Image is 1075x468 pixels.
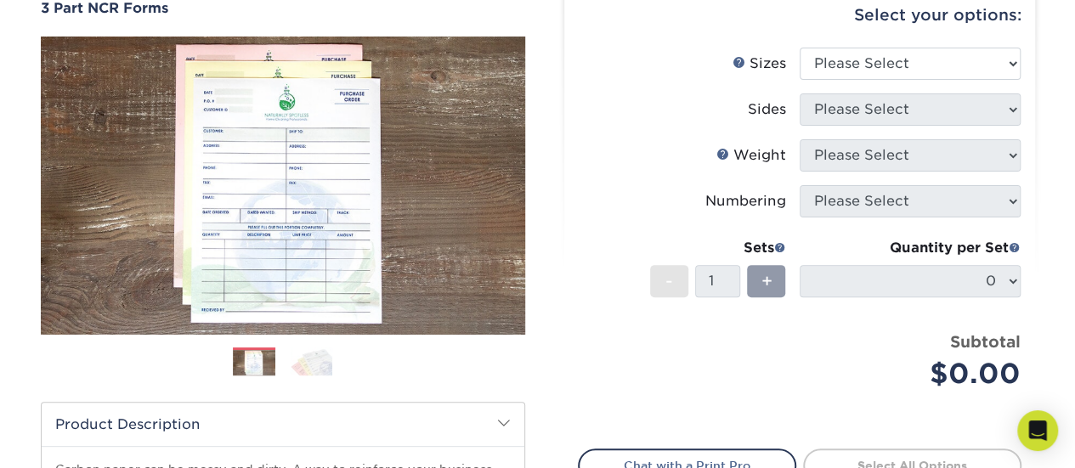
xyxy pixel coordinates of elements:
[812,353,1021,394] div: $0.00
[665,268,673,294] span: -
[290,347,332,376] img: NCR Forms 02
[650,238,786,258] div: Sets
[716,145,786,166] div: Weight
[233,348,275,378] img: NCR Forms 01
[761,268,772,294] span: +
[733,54,786,74] div: Sizes
[1017,410,1058,451] div: Open Intercom Messenger
[950,332,1021,351] strong: Subtotal
[41,18,525,352] img: 3 Part NCR Forms 01
[748,99,786,120] div: Sides
[42,403,524,446] h2: Product Description
[800,238,1021,258] div: Quantity per Set
[705,191,786,211] div: Numbering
